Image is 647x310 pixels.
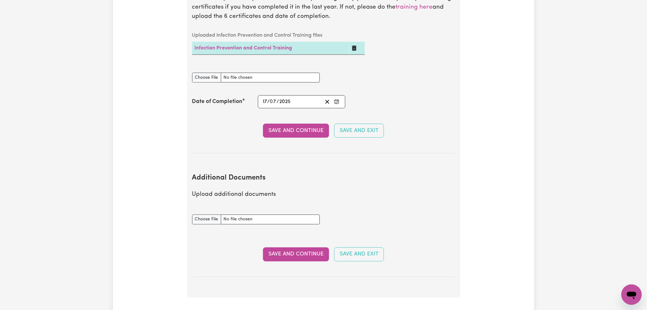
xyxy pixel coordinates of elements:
[276,99,279,105] span: /
[270,98,276,106] input: --
[195,46,292,51] a: Infection Prevention and Control Training
[334,247,384,262] button: Save and Exit
[322,98,332,106] button: Clear date
[334,124,384,138] button: Save and Exit
[263,98,267,106] input: --
[192,98,243,106] label: Date of Completion
[263,124,329,138] button: Save and Continue
[352,44,357,52] button: Delete Infection Prevention and Control Training
[270,99,273,104] span: 0
[192,190,455,199] p: Upload additional documents
[192,174,455,182] h2: Additional Documents
[263,247,329,262] button: Save and Continue
[267,99,270,105] span: /
[396,4,433,10] a: training here
[621,284,642,305] iframe: Button to launch messaging window
[332,98,341,106] button: Enter the Date of Completion of your Infection Prevention and Control Training
[192,29,365,42] caption: Uploaded Infection Prevention and Control Training files
[279,98,291,106] input: ----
